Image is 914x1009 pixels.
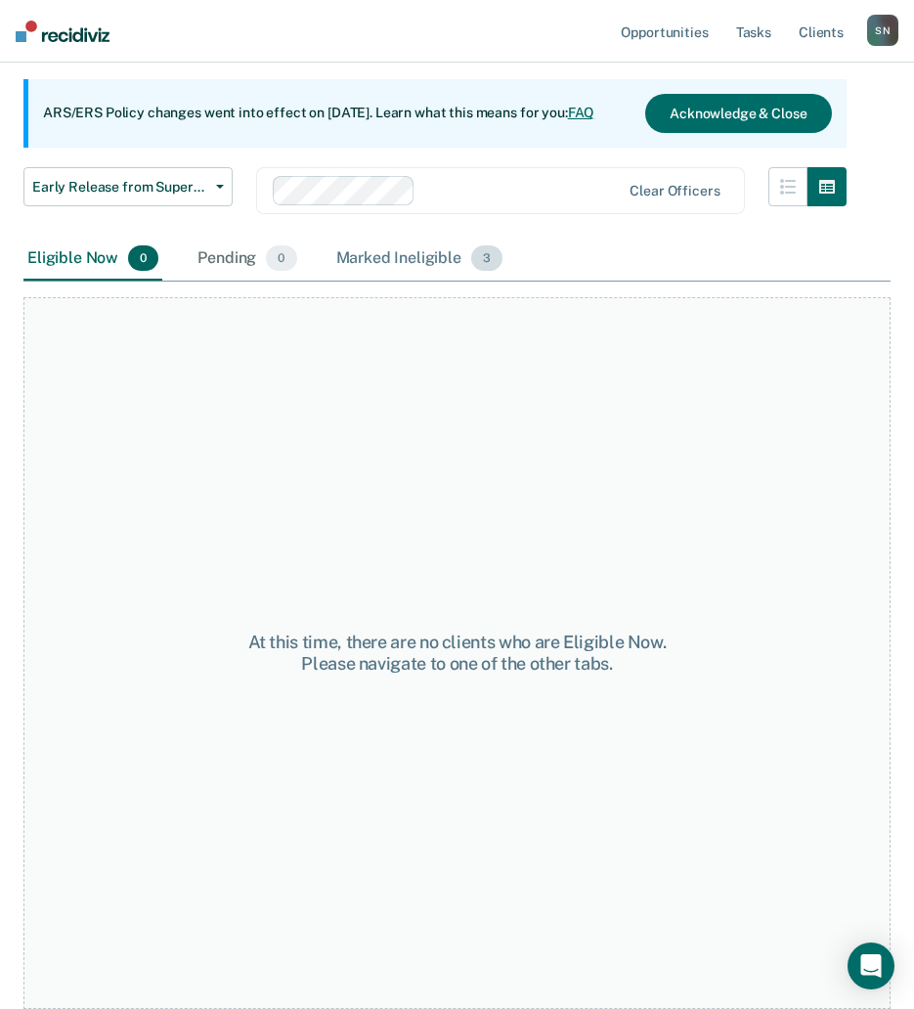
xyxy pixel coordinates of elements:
[645,94,831,133] button: Acknowledge & Close
[471,245,502,271] span: 3
[23,26,807,64] p: Supervision clients may be eligible for Early Release from Supervision if they meet certain crite...
[43,104,594,123] p: ARS/ERS Policy changes went into effect on [DATE]. Learn what this means for you:
[240,632,674,674] div: At this time, there are no clients who are Eligible Now. Please navigate to one of the other tabs.
[848,943,894,989] div: Open Intercom Messenger
[194,238,300,281] div: Pending0
[332,238,507,281] div: Marked Ineligible3
[23,238,162,281] div: Eligible Now0
[867,15,898,46] div: S N
[195,45,226,64] a: here
[630,183,719,199] div: Clear officers
[16,21,109,42] img: Recidiviz
[32,179,208,196] span: Early Release from Supervision
[23,167,233,206] button: Early Release from Supervision
[867,15,898,46] button: SN
[568,105,595,120] a: FAQ
[128,245,158,271] span: 0
[266,245,296,271] span: 0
